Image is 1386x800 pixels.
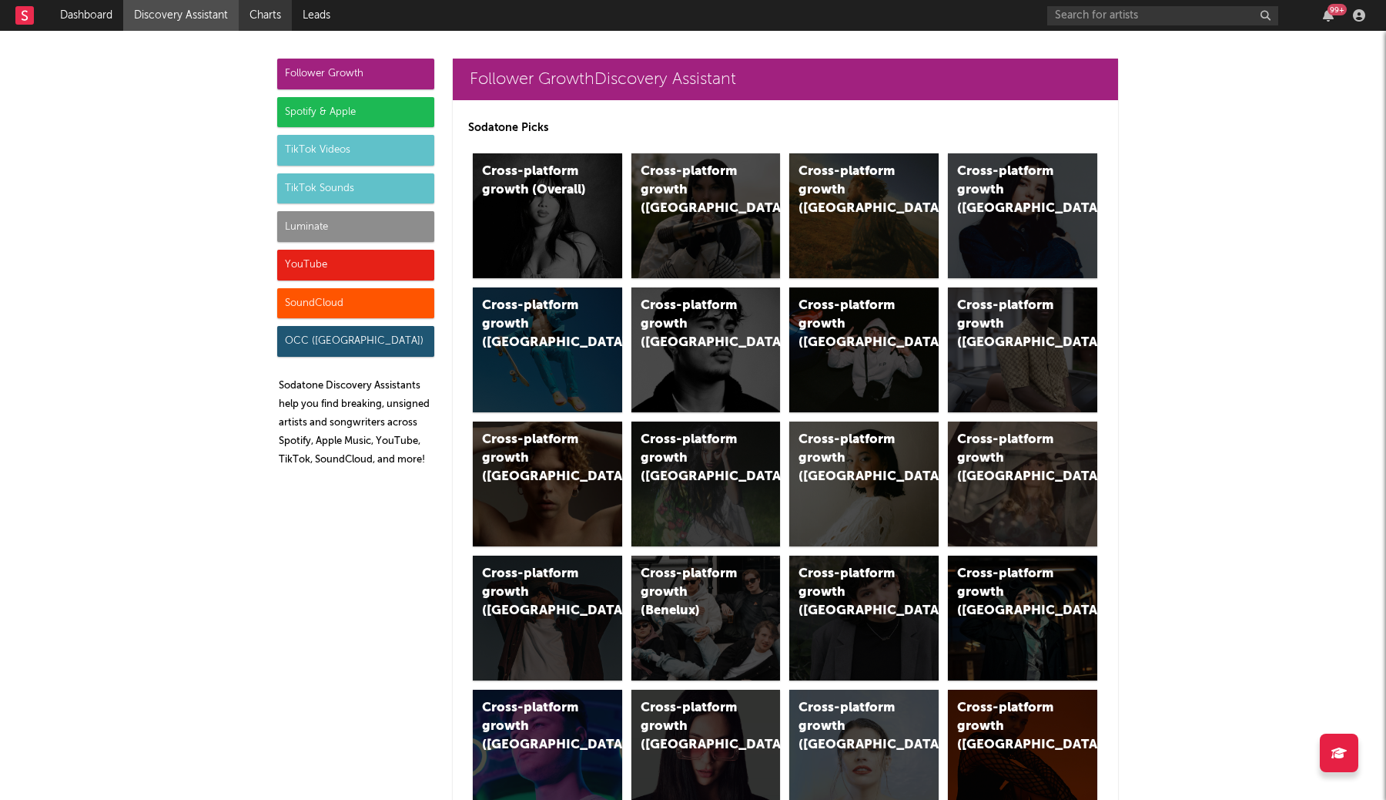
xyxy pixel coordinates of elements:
[641,297,745,352] div: Cross-platform growth ([GEOGRAPHIC_DATA])
[957,297,1062,352] div: Cross-platform growth ([GEOGRAPHIC_DATA])
[473,287,622,412] a: Cross-platform growth ([GEOGRAPHIC_DATA])
[957,565,1062,620] div: Cross-platform growth ([GEOGRAPHIC_DATA])
[798,297,903,352] div: Cross-platform growth ([GEOGRAPHIC_DATA]/GSA)
[957,699,1062,755] div: Cross-platform growth ([GEOGRAPHIC_DATA])
[482,431,587,486] div: Cross-platform growth ([GEOGRAPHIC_DATA])
[473,153,622,278] a: Cross-platform growth (Overall)
[631,422,781,546] a: Cross-platform growth ([GEOGRAPHIC_DATA])
[473,422,622,546] a: Cross-platform growth ([GEOGRAPHIC_DATA])
[631,287,781,412] a: Cross-platform growth ([GEOGRAPHIC_DATA])
[468,119,1103,137] p: Sodatone Picks
[789,153,939,278] a: Cross-platform growth ([GEOGRAPHIC_DATA])
[641,565,745,620] div: Cross-platform growth (Benelux)
[1047,6,1278,25] input: Search for artists
[798,699,903,755] div: Cross-platform growth ([GEOGRAPHIC_DATA])
[277,173,434,204] div: TikTok Sounds
[957,163,1062,218] div: Cross-platform growth ([GEOGRAPHIC_DATA])
[641,163,745,218] div: Cross-platform growth ([GEOGRAPHIC_DATA])
[277,135,434,166] div: TikTok Videos
[948,153,1097,278] a: Cross-platform growth ([GEOGRAPHIC_DATA])
[948,556,1097,681] a: Cross-platform growth ([GEOGRAPHIC_DATA])
[631,556,781,681] a: Cross-platform growth (Benelux)
[641,699,745,755] div: Cross-platform growth ([GEOGRAPHIC_DATA])
[277,288,434,319] div: SoundCloud
[482,297,587,352] div: Cross-platform growth ([GEOGRAPHIC_DATA])
[948,422,1097,546] a: Cross-platform growth ([GEOGRAPHIC_DATA])
[789,422,939,546] a: Cross-platform growth ([GEOGRAPHIC_DATA])
[641,431,745,486] div: Cross-platform growth ([GEOGRAPHIC_DATA])
[948,287,1097,412] a: Cross-platform growth ([GEOGRAPHIC_DATA])
[798,565,903,620] div: Cross-platform growth ([GEOGRAPHIC_DATA])
[482,699,587,755] div: Cross-platform growth ([GEOGRAPHIC_DATA])
[473,556,622,681] a: Cross-platform growth ([GEOGRAPHIC_DATA])
[279,377,434,469] p: Sodatone Discovery Assistants help you find breaking, unsigned artists and songwriters across Spo...
[277,97,434,128] div: Spotify & Apple
[957,431,1062,486] div: Cross-platform growth ([GEOGRAPHIC_DATA])
[789,287,939,412] a: Cross-platform growth ([GEOGRAPHIC_DATA]/GSA)
[277,211,434,242] div: Luminate
[789,556,939,681] a: Cross-platform growth ([GEOGRAPHIC_DATA])
[453,59,1118,100] a: Follower GrowthDiscovery Assistant
[1323,9,1334,22] button: 99+
[798,163,903,218] div: Cross-platform growth ([GEOGRAPHIC_DATA])
[1327,4,1347,15] div: 99 +
[631,153,781,278] a: Cross-platform growth ([GEOGRAPHIC_DATA])
[798,431,903,486] div: Cross-platform growth ([GEOGRAPHIC_DATA])
[277,326,434,357] div: OCC ([GEOGRAPHIC_DATA])
[277,250,434,281] div: YouTube
[482,163,587,200] div: Cross-platform growth (Overall)
[482,565,587,620] div: Cross-platform growth ([GEOGRAPHIC_DATA])
[277,59,434,89] div: Follower Growth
